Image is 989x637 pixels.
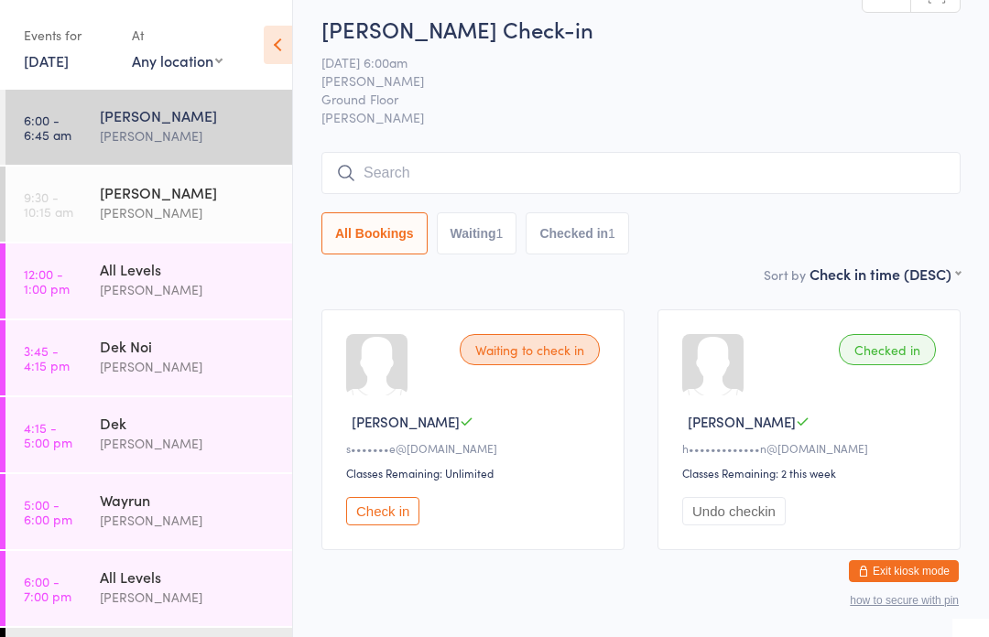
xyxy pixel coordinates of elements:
a: 6:00 -6:45 am[PERSON_NAME][PERSON_NAME] [5,90,292,165]
a: 6:00 -7:00 pmAll Levels[PERSON_NAME] [5,551,292,626]
time: 5:00 - 6:00 pm [24,497,72,526]
div: Dek Noi [100,336,277,356]
div: [PERSON_NAME] [100,125,277,146]
div: [PERSON_NAME] [100,510,277,531]
div: [PERSON_NAME] [100,202,277,223]
div: 1 [496,226,504,241]
div: 1 [608,226,615,241]
a: 3:45 -4:15 pmDek Noi[PERSON_NAME] [5,320,292,395]
div: Wayrun [100,490,277,510]
div: Any location [132,50,223,70]
button: Check in [346,497,419,525]
span: [PERSON_NAME] [321,71,932,90]
a: 9:30 -10:15 am[PERSON_NAME][PERSON_NAME] [5,167,292,242]
div: Events for [24,20,114,50]
time: 6:00 - 7:00 pm [24,574,71,603]
div: Classes Remaining: 2 this week [682,465,941,480]
div: [PERSON_NAME] [100,433,277,454]
div: All Levels [100,567,277,587]
div: At [132,20,223,50]
div: [PERSON_NAME] [100,587,277,608]
time: 3:45 - 4:15 pm [24,343,70,372]
span: [PERSON_NAME] [688,412,796,431]
button: Checked in1 [526,212,629,254]
time: 6:00 - 6:45 am [24,113,71,142]
button: how to secure with pin [850,594,959,607]
label: Sort by [764,265,806,284]
div: [PERSON_NAME] [100,356,277,377]
button: All Bookings [321,212,428,254]
div: [PERSON_NAME] [100,279,277,300]
div: Dek [100,413,277,433]
a: 5:00 -6:00 pmWayrun[PERSON_NAME] [5,474,292,549]
time: 12:00 - 1:00 pm [24,266,70,296]
div: Check in time (DESC) [810,264,961,284]
time: 4:15 - 5:00 pm [24,420,72,449]
a: [DATE] [24,50,69,70]
div: All Levels [100,259,277,279]
a: 4:15 -5:00 pmDek[PERSON_NAME] [5,397,292,472]
a: 12:00 -1:00 pmAll Levels[PERSON_NAME] [5,243,292,318]
div: Waiting to check in [460,334,600,365]
div: Classes Remaining: Unlimited [346,465,605,480]
span: [DATE] 6:00am [321,53,932,71]
button: Exit kiosk mode [849,560,959,582]
span: Ground Floor [321,90,932,108]
div: [PERSON_NAME] [100,105,277,125]
div: h•••••••••••••n@[DOMAIN_NAME] [682,440,941,456]
span: [PERSON_NAME] [321,108,961,126]
span: [PERSON_NAME] [352,412,460,431]
div: [PERSON_NAME] [100,182,277,202]
h2: [PERSON_NAME] Check-in [321,14,961,44]
button: Undo checkin [682,497,786,525]
div: Checked in [839,334,936,365]
input: Search [321,152,961,194]
button: Waiting1 [437,212,517,254]
time: 9:30 - 10:15 am [24,189,73,219]
div: s•••••••e@[DOMAIN_NAME] [346,440,605,456]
